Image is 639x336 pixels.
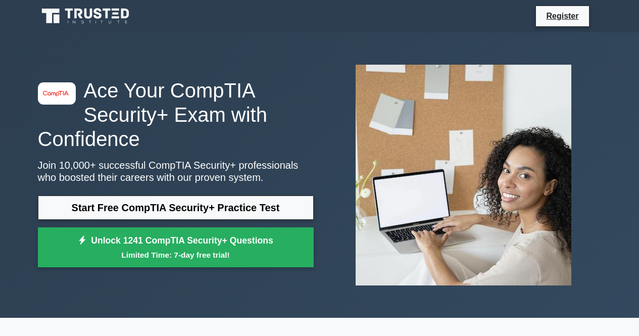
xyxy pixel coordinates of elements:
small: Limited Time: 7-day free trial! [51,249,301,261]
h1: Ace Your CompTIA Security+ Exam with Confidence [38,78,314,151]
a: Unlock 1241 CompTIA Security+ QuestionsLimited Time: 7-day free trial! [38,227,314,268]
a: Start Free CompTIA Security+ Practice Test [38,196,314,220]
a: Register [540,10,584,22]
p: Join 10,000+ successful CompTIA Security+ professionals who boosted their careers with our proven... [38,159,314,183]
